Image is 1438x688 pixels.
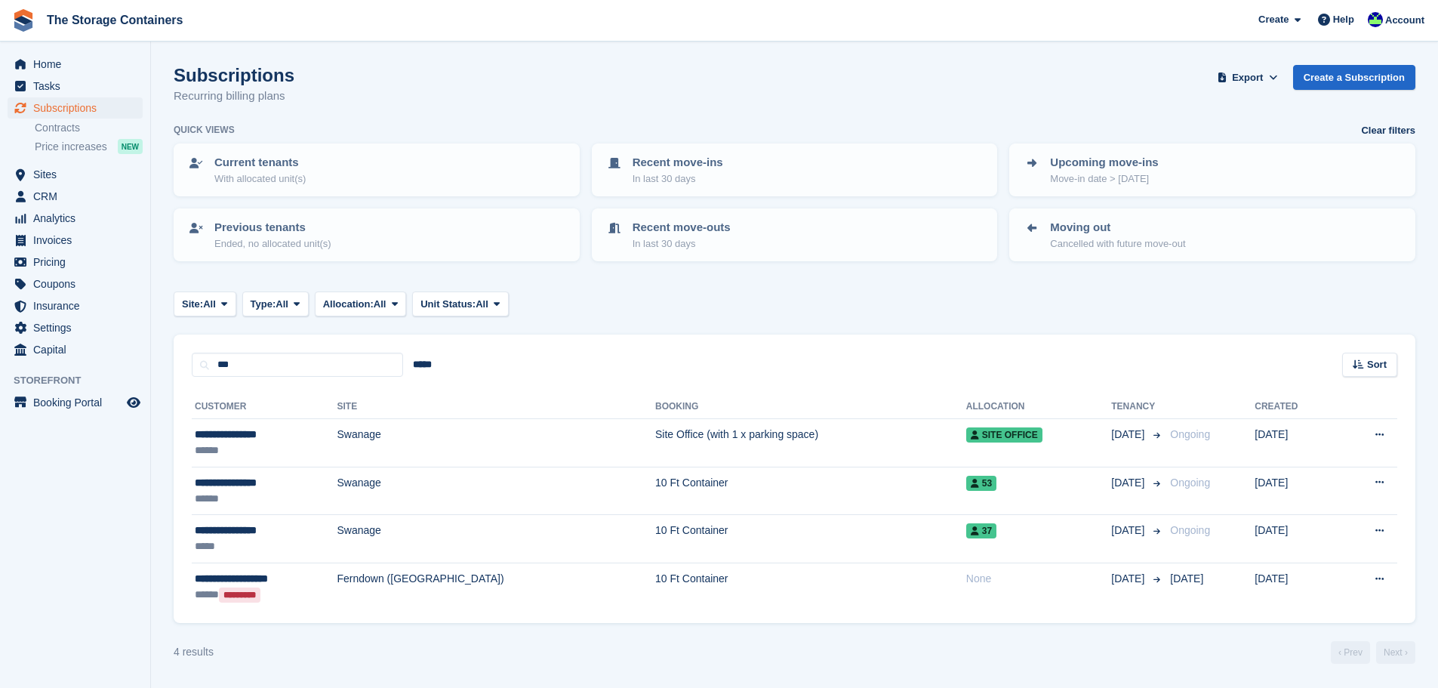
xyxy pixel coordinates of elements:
[35,140,107,154] span: Price increases
[276,297,288,312] span: All
[33,164,124,185] span: Sites
[8,76,143,97] a: menu
[1367,357,1387,372] span: Sort
[1170,428,1210,440] span: Ongoing
[175,145,578,195] a: Current tenants With allocated unit(s)
[337,563,655,610] td: Ferndown ([GEOGRAPHIC_DATA])
[337,515,655,563] td: Swanage
[1011,210,1414,260] a: Moving out Cancelled with future move-out
[174,123,235,137] h6: Quick views
[174,644,214,660] div: 4 results
[1333,12,1354,27] span: Help
[8,273,143,295] a: menu
[1293,65,1415,90] a: Create a Subscription
[655,515,966,563] td: 10 Ft Container
[8,317,143,338] a: menu
[1111,475,1147,491] span: [DATE]
[174,292,236,316] button: Site: All
[1050,154,1158,171] p: Upcoming move-ins
[242,292,309,316] button: Type: All
[203,297,216,312] span: All
[1255,419,1337,467] td: [DATE]
[1111,523,1147,538] span: [DATE]
[214,236,331,251] p: Ended, no allocated unit(s)
[1050,236,1185,251] p: Cancelled with future move-out
[33,76,124,97] span: Tasks
[1050,171,1158,187] p: Move-in date > [DATE]
[41,8,189,32] a: The Storage Containers
[1170,524,1210,536] span: Ongoing
[33,273,124,295] span: Coupons
[966,476,996,491] span: 53
[174,65,294,85] h1: Subscriptions
[33,230,124,251] span: Invoices
[8,164,143,185] a: menu
[655,395,966,419] th: Booking
[633,219,731,236] p: Recent move-outs
[33,97,124,119] span: Subscriptions
[8,54,143,75] a: menu
[1050,219,1185,236] p: Moving out
[966,395,1112,419] th: Allocation
[412,292,508,316] button: Unit Status: All
[1111,571,1147,587] span: [DATE]
[374,297,386,312] span: All
[33,392,124,413] span: Booking Portal
[966,571,1112,587] div: None
[8,295,143,316] a: menu
[251,297,276,312] span: Type:
[1255,563,1337,610] td: [DATE]
[1170,572,1203,585] span: [DATE]
[633,171,723,187] p: In last 30 days
[420,297,476,312] span: Unit Status:
[1385,13,1424,28] span: Account
[476,297,488,312] span: All
[337,419,655,467] td: Swanage
[8,251,143,273] a: menu
[33,295,124,316] span: Insurance
[8,392,143,413] a: menu
[33,251,124,273] span: Pricing
[1170,477,1210,489] span: Ongoing
[593,210,996,260] a: Recent move-outs In last 30 days
[1331,641,1370,664] a: Previous
[1328,641,1418,664] nav: Page
[1361,123,1415,138] a: Clear filters
[1215,65,1281,90] button: Export
[966,427,1042,443] span: Site Office
[33,54,124,75] span: Home
[633,236,731,251] p: In last 30 days
[35,121,143,135] a: Contracts
[8,230,143,251] a: menu
[35,138,143,155] a: Price increases NEW
[1368,12,1383,27] img: Stacy Williams
[8,186,143,207] a: menu
[192,395,337,419] th: Customer
[33,339,124,360] span: Capital
[593,145,996,195] a: Recent move-ins In last 30 days
[1376,641,1415,664] a: Next
[315,292,407,316] button: Allocation: All
[14,373,150,388] span: Storefront
[1255,467,1337,515] td: [DATE]
[214,171,306,187] p: With allocated unit(s)
[1258,12,1289,27] span: Create
[175,210,578,260] a: Previous tenants Ended, no allocated unit(s)
[33,317,124,338] span: Settings
[1111,427,1147,443] span: [DATE]
[1111,395,1164,419] th: Tenancy
[1011,145,1414,195] a: Upcoming move-ins Move-in date > [DATE]
[174,88,294,105] p: Recurring billing plans
[12,9,35,32] img: stora-icon-8386f47178a22dfd0bd8f6a31ec36ba5ce8667c1dd55bd0f319d3a0aa187defe.svg
[966,523,996,538] span: 37
[1255,395,1337,419] th: Created
[33,208,124,229] span: Analytics
[118,139,143,154] div: NEW
[33,186,124,207] span: CRM
[655,419,966,467] td: Site Office (with 1 x parking space)
[8,339,143,360] a: menu
[655,467,966,515] td: 10 Ft Container
[182,297,203,312] span: Site:
[323,297,374,312] span: Allocation:
[337,395,655,419] th: Site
